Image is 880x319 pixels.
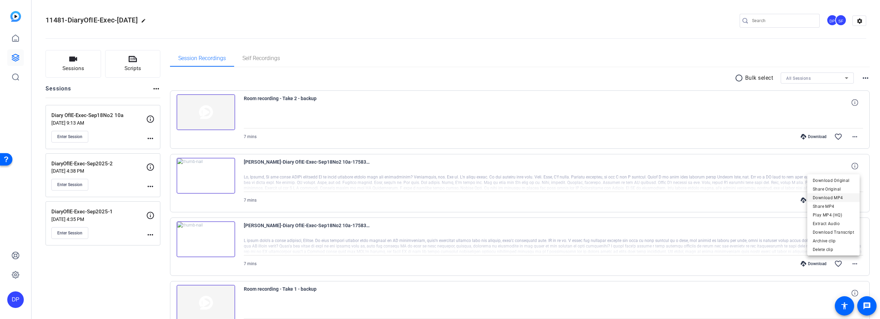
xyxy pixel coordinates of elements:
span: Share Original [813,185,854,193]
span: Download MP4 [813,194,854,202]
span: Archive clip [813,237,854,245]
span: Download Original [813,176,854,185]
span: Extract Audio [813,220,854,228]
span: Download Transcript [813,228,854,236]
span: Share MP4 [813,202,854,211]
span: Play MP4 (HQ) [813,211,854,219]
span: Delete clip [813,245,854,254]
